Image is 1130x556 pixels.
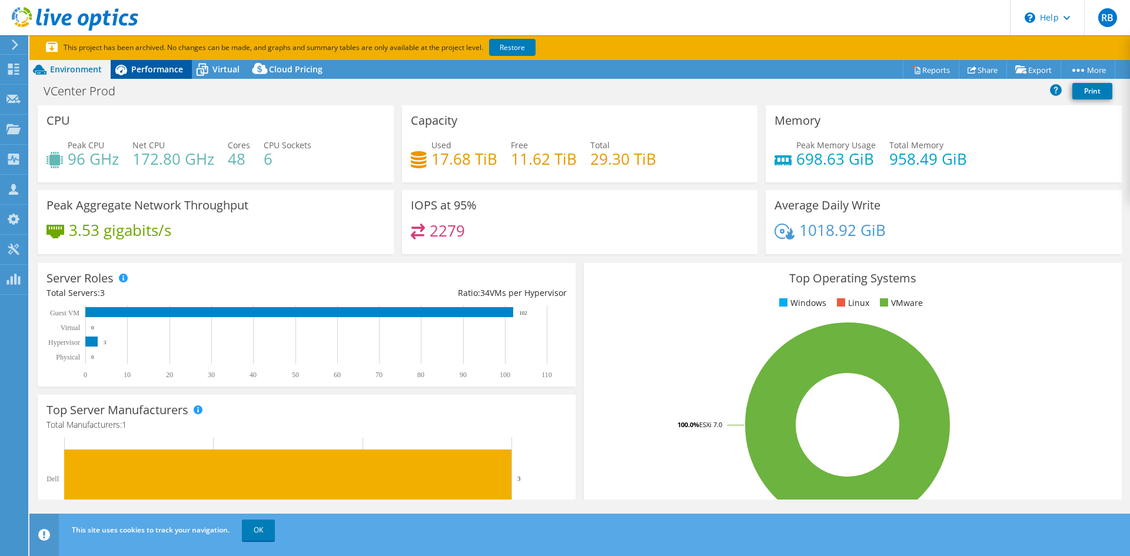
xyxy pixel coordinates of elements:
[46,272,114,285] h3: Server Roles
[68,152,119,165] h4: 96 GHz
[417,371,424,379] text: 80
[590,139,610,151] span: Total
[959,61,1007,79] a: Share
[269,64,323,75] span: Cloud Pricing
[228,139,250,151] span: Cores
[796,139,876,151] span: Peak Memory Usage
[519,310,527,316] text: 102
[46,418,567,431] h4: Total Manufacturers:
[411,114,457,127] h3: Capacity
[699,420,722,429] tspan: ESXi 7.0
[1072,83,1112,99] a: Print
[228,152,250,165] h4: 48
[889,152,967,165] h4: 958.49 GiB
[489,39,536,56] a: Restore
[480,287,490,298] span: 34
[38,85,134,98] h1: VCenter Prod
[517,475,521,482] text: 3
[264,152,311,165] h4: 6
[1098,8,1117,27] span: RB
[72,525,230,535] span: This site uses cookies to track your navigation.
[799,224,886,237] h4: 1018.92 GiB
[292,371,299,379] text: 50
[430,224,465,237] h4: 2279
[166,371,173,379] text: 20
[250,371,257,379] text: 40
[46,114,70,127] h3: CPU
[208,371,215,379] text: 30
[264,139,311,151] span: CPU Sockets
[212,64,240,75] span: Virtual
[877,297,923,309] li: VMware
[242,520,275,541] a: OK
[511,139,528,151] span: Free
[460,371,467,379] text: 90
[375,371,383,379] text: 70
[46,199,248,212] h3: Peak Aggregate Network Throughput
[776,297,826,309] li: Windows
[48,338,80,347] text: Hypervisor
[500,371,510,379] text: 100
[132,139,165,151] span: Net CPU
[122,419,127,430] span: 1
[541,371,552,379] text: 110
[56,353,80,361] text: Physical
[132,152,214,165] h4: 172.80 GHz
[69,224,171,237] h4: 3.53 gigabits/s
[431,139,451,151] span: Used
[307,287,567,299] div: Ratio: VMs per Hypervisor
[46,404,188,417] h3: Top Server Manufacturers
[84,371,87,379] text: 0
[334,371,341,379] text: 60
[1006,61,1061,79] a: Export
[124,371,131,379] text: 10
[593,272,1113,285] h3: Top Operating Systems
[50,64,102,75] span: Environment
[889,139,943,151] span: Total Memory
[1025,12,1035,23] svg: \n
[46,41,623,54] p: This project has been archived. No changes can be made, and graphs and summary tables are only av...
[431,152,497,165] h4: 17.68 TiB
[775,114,820,127] h3: Memory
[50,309,79,317] text: Guest VM
[131,64,183,75] span: Performance
[104,339,107,345] text: 3
[834,297,869,309] li: Linux
[411,199,477,212] h3: IOPS at 95%
[46,287,307,299] div: Total Servers:
[68,139,104,151] span: Peak CPU
[903,61,959,79] a: Reports
[100,287,105,298] span: 3
[91,354,94,360] text: 0
[1061,61,1115,79] a: More
[91,325,94,331] text: 0
[61,324,81,332] text: Virtual
[775,199,880,212] h3: Average Daily Write
[511,152,577,165] h4: 11.62 TiB
[590,152,656,165] h4: 29.30 TiB
[677,420,699,429] tspan: 100.0%
[46,475,59,483] text: Dell
[796,152,876,165] h4: 698.63 GiB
